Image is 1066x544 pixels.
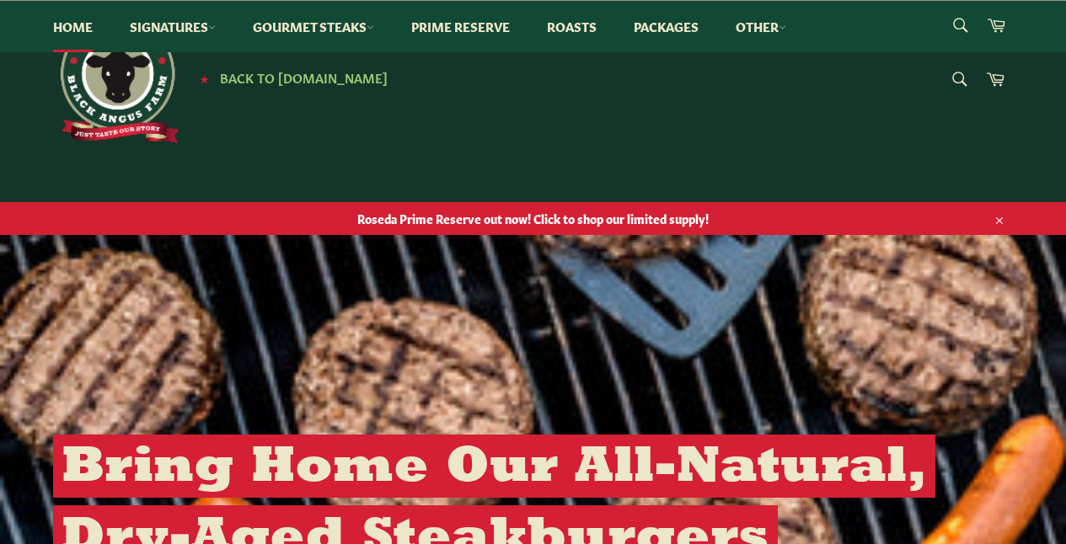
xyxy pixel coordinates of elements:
[220,68,388,86] span: Back to [DOMAIN_NAME]
[200,72,209,85] span: ★
[36,202,1031,235] a: Roseda Prime Reserve out now! Click to shop our limited supply!
[36,1,110,52] a: Home
[394,1,527,52] a: Prime Reserve
[53,17,179,143] img: Roseda Beef
[113,1,233,52] a: Signatures
[719,1,803,52] a: Other
[530,1,613,52] a: Roasts
[617,1,715,52] a: Packages
[36,211,1031,227] span: Roseda Prime Reserve out now! Click to shop our limited supply!
[191,72,388,85] a: ★ Back to [DOMAIN_NAME]
[236,1,391,52] a: Gourmet Steaks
